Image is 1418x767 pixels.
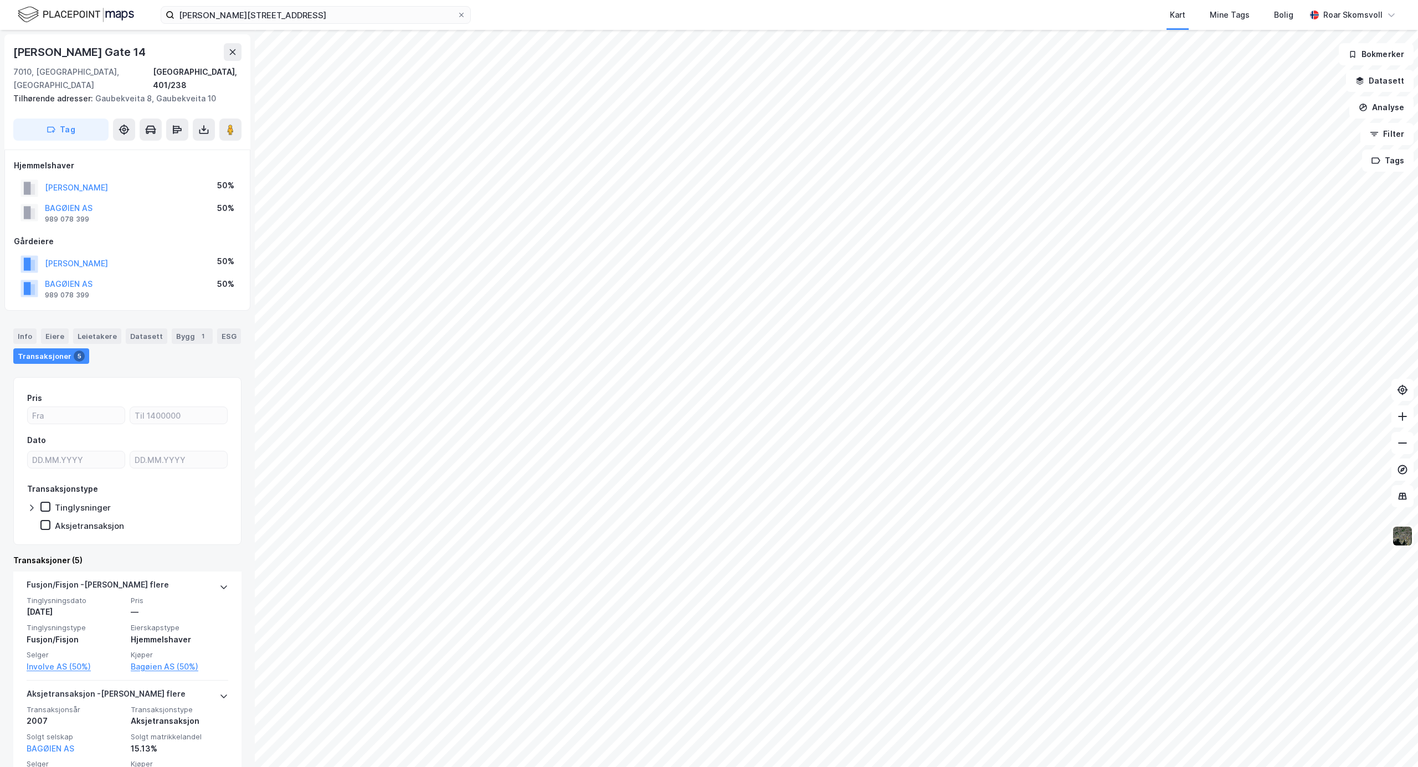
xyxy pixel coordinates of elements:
div: [PERSON_NAME] Gate 14 [13,43,148,61]
span: Selger [27,650,124,660]
input: Til 1400000 [130,407,227,424]
button: Tags [1362,150,1414,172]
input: Fra [28,407,125,424]
div: Transaksjoner (5) [13,554,242,567]
div: Gaubekveita 8, Gaubekveita 10 [13,92,233,105]
div: 2007 [27,714,124,728]
div: Bygg [172,328,213,344]
span: Eierskapstype [131,623,228,632]
div: Leietakere [73,328,121,344]
div: 50% [217,277,234,291]
div: 50% [217,202,234,215]
input: Søk på adresse, matrikkel, gårdeiere, leietakere eller personer [174,7,457,23]
div: 50% [217,179,234,192]
div: Pris [27,392,42,405]
div: Fusjon/Fisjon - [PERSON_NAME] flere [27,578,169,596]
button: Filter [1360,123,1414,145]
iframe: Chat Widget [1363,714,1418,767]
div: Fusjon/Fisjon [27,633,124,646]
div: Hjemmelshaver [14,159,241,172]
span: Pris [131,596,228,605]
div: 50% [217,255,234,268]
input: DD.MM.YYYY [130,451,227,468]
span: Solgt matrikkelandel [131,732,228,742]
div: Roar Skomsvoll [1323,8,1383,22]
img: logo.f888ab2527a4732fd821a326f86c7f29.svg [18,5,134,24]
div: Kart [1170,8,1185,22]
div: Transaksjoner [13,348,89,364]
span: Tilhørende adresser: [13,94,95,103]
div: [DATE] [27,605,124,619]
button: Analyse [1349,96,1414,119]
div: 15.13% [131,742,228,755]
div: ESG [217,328,241,344]
span: Transaksjonstype [131,705,228,714]
div: [GEOGRAPHIC_DATA], 401/238 [153,65,242,92]
span: Solgt selskap [27,732,124,742]
div: — [131,605,228,619]
div: Aksjetransaksjon - [PERSON_NAME] flere [27,687,186,705]
button: Datasett [1346,70,1414,92]
span: Transaksjonsår [27,705,124,714]
div: Tinglysninger [55,502,111,513]
div: Eiere [41,328,69,344]
div: 5 [74,351,85,362]
button: Tag [13,119,109,141]
span: Kjøper [131,650,228,660]
a: Involve AS (50%) [27,660,124,673]
div: Mine Tags [1210,8,1250,22]
input: DD.MM.YYYY [28,451,125,468]
div: Aksjetransaksjon [55,521,124,531]
button: Bokmerker [1339,43,1414,65]
span: Tinglysningsdato [27,596,124,605]
div: Transaksjonstype [27,482,98,496]
div: 989 078 399 [45,215,89,224]
div: Dato [27,434,46,447]
span: Tinglysningstype [27,623,124,632]
a: BAGØIEN AS [27,744,74,753]
div: Aksjetransaksjon [131,714,228,728]
div: Info [13,328,37,344]
a: Bagøien AS (50%) [131,660,228,673]
div: Hjemmelshaver [131,633,228,646]
div: 1 [197,331,208,342]
div: 989 078 399 [45,291,89,300]
div: Datasett [126,328,167,344]
div: Gårdeiere [14,235,241,248]
div: 7010, [GEOGRAPHIC_DATA], [GEOGRAPHIC_DATA] [13,65,153,92]
img: 9k= [1392,526,1413,547]
div: Bolig [1274,8,1293,22]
